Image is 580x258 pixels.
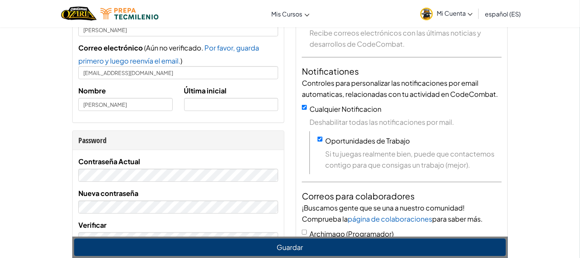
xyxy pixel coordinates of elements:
[184,85,227,96] label: Última inicial
[325,148,502,170] span: Si tu juegas realmente bien, puede que contactemos contigo para que consigas un trabajo (mejor).
[416,2,476,26] a: Mi Cuenta
[78,219,107,230] label: Verificar
[432,214,483,223] span: para saber más.
[302,190,502,202] h4: Correos para colaboradores
[309,229,345,238] span: Archimago
[481,3,525,24] a: español (ES)
[325,136,410,145] label: Oportunidades de Trabajo
[272,10,303,18] span: Mis Cursos
[309,27,502,49] span: Recibe correos electrónicos con las últimas noticias y desarrollos de CodeCombat.
[143,43,146,52] span: (
[485,10,521,18] span: español (ES)
[78,135,278,146] div: Password
[420,8,433,20] img: avatar
[78,85,106,96] label: Nombre
[437,9,473,17] span: Mi Cuenta
[309,105,381,113] label: Cualquier Notificacion
[348,214,432,223] a: página de colaboraciones
[180,56,182,65] span: )
[78,156,140,167] label: Contraseña Actual
[74,238,506,256] button: Guardar
[78,43,143,52] span: Correo electrónico
[302,78,498,98] span: Controles para personalizar las notificaciones por email automaticas, relacionadas con tu activid...
[61,6,97,21] img: Home
[268,3,313,24] a: Mis Cursos
[302,65,502,77] h4: Notificationes
[302,203,465,223] span: ¡Buscamos gente que se una a nuestro comunidad! Comprueba la
[146,43,204,52] span: Aún no verificado.
[309,116,502,127] span: Deshabilitar todas las notificaciones por mail.
[61,6,97,21] a: Ozaria by CodeCombat logo
[346,229,394,238] span: (Programador)
[78,188,138,199] label: Nueva contraseña
[100,8,159,20] img: Tecmilenio logo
